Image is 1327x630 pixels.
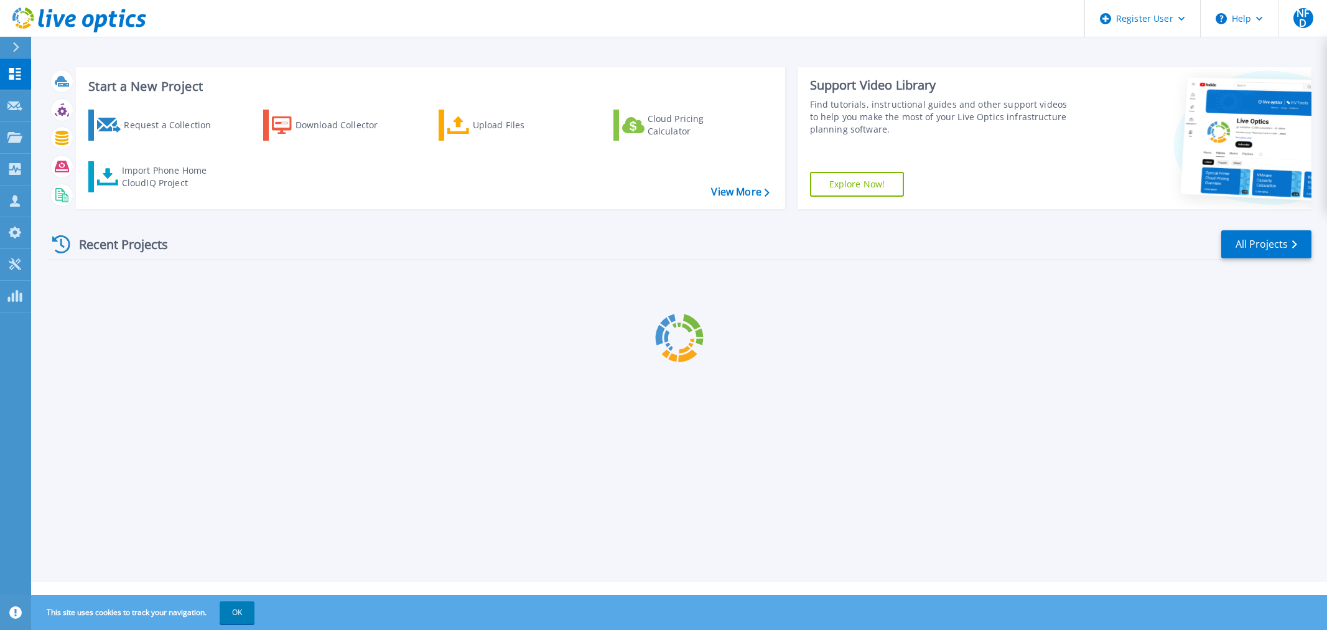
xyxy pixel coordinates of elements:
span: NFD [1293,8,1313,28]
div: Recent Projects [48,229,185,260]
a: Request a Collection [88,110,227,141]
a: Upload Files [439,110,577,141]
h3: Start a New Project [88,80,769,93]
div: Find tutorials, instructional guides and other support videos to help you make the most of your L... [810,98,1074,136]
div: Request a Collection [124,113,223,138]
a: Explore Now! [810,172,905,197]
div: Import Phone Home CloudIQ Project [122,164,219,189]
button: OK [220,601,254,624]
a: View More [711,186,769,198]
span: This site uses cookies to track your navigation. [34,601,254,624]
a: All Projects [1221,230,1311,258]
div: Upload Files [473,113,572,138]
div: Cloud Pricing Calculator [648,113,747,138]
div: Download Collector [296,113,395,138]
div: Support Video Library [810,77,1074,93]
a: Cloud Pricing Calculator [613,110,752,141]
a: Download Collector [263,110,402,141]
